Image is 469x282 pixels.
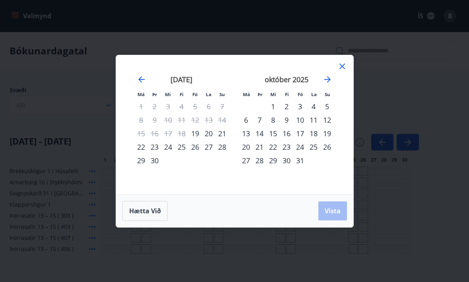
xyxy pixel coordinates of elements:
td: Choose þriðjudagur, 23. september 2025 as your check-in date. It’s available. [148,140,161,154]
div: 11 [307,113,320,127]
strong: [DATE] [171,75,192,84]
div: 30 [148,154,161,167]
div: 7 [253,113,266,127]
td: Choose föstudagur, 31. október 2025 as your check-in date. It’s available. [293,154,307,167]
td: Choose mánudagur, 20. október 2025 as your check-in date. It’s available. [239,140,253,154]
div: 30 [280,154,293,167]
small: Þr [152,91,157,97]
div: 31 [293,154,307,167]
td: Choose þriðjudagur, 30. september 2025 as your check-in date. It’s available. [148,154,161,167]
small: Fi [285,91,289,97]
div: 22 [134,140,148,154]
div: 3 [293,100,307,113]
td: Choose laugardagur, 4. október 2025 as your check-in date. It’s available. [307,100,320,113]
td: Choose föstudagur, 10. október 2025 as your check-in date. It’s available. [293,113,307,127]
td: Not available. þriðjudagur, 2. september 2025 [148,100,161,113]
div: 16 [280,127,293,140]
div: Move backward to switch to the previous month. [137,75,146,84]
small: Fi [180,91,184,97]
td: Not available. föstudagur, 5. september 2025 [188,100,202,113]
div: 5 [320,100,334,113]
div: 1 [266,100,280,113]
td: Not available. fimmtudagur, 18. september 2025 [175,127,188,140]
td: Choose þriðjudagur, 7. október 2025 as your check-in date. It’s available. [253,113,266,127]
td: Choose föstudagur, 24. október 2025 as your check-in date. It’s available. [293,140,307,154]
td: Not available. mánudagur, 8. september 2025 [134,113,148,127]
small: Mi [270,91,276,97]
td: Choose laugardagur, 20. september 2025 as your check-in date. It’s available. [202,127,215,140]
small: La [206,91,211,97]
div: 8 [266,113,280,127]
td: Not available. laugardagur, 13. september 2025 [202,113,215,127]
div: 26 [188,140,202,154]
div: 23 [280,140,293,154]
div: 2 [280,100,293,113]
td: Choose föstudagur, 26. september 2025 as your check-in date. It’s available. [188,140,202,154]
div: 29 [266,154,280,167]
td: Not available. föstudagur, 12. september 2025 [188,113,202,127]
td: Choose mánudagur, 29. september 2025 as your check-in date. It’s available. [134,154,148,167]
td: Choose miðvikudagur, 29. október 2025 as your check-in date. It’s available. [266,154,280,167]
div: 18 [307,127,320,140]
div: 27 [239,154,253,167]
div: 28 [215,140,229,154]
td: Not available. sunnudagur, 14. september 2025 [215,113,229,127]
td: Not available. miðvikudagur, 3. september 2025 [161,100,175,113]
div: 28 [253,154,266,167]
td: Choose sunnudagur, 19. október 2025 as your check-in date. It’s available. [320,127,334,140]
div: 20 [239,140,253,154]
div: 27 [202,140,215,154]
td: Choose sunnudagur, 5. október 2025 as your check-in date. It’s available. [320,100,334,113]
small: La [311,91,317,97]
td: Not available. þriðjudagur, 9. september 2025 [148,113,161,127]
div: 29 [134,154,148,167]
td: Choose fimmtudagur, 9. október 2025 as your check-in date. It’s available. [280,113,293,127]
div: 21 [253,140,266,154]
td: Choose miðvikudagur, 8. október 2025 as your check-in date. It’s available. [266,113,280,127]
td: Choose sunnudagur, 12. október 2025 as your check-in date. It’s available. [320,113,334,127]
td: Choose fimmtudagur, 30. október 2025 as your check-in date. It’s available. [280,154,293,167]
div: 10 [293,113,307,127]
td: Choose laugardagur, 25. október 2025 as your check-in date. It’s available. [307,140,320,154]
button: Hætta við [122,201,168,221]
div: 6 [239,113,253,127]
div: 14 [253,127,266,140]
td: Choose fimmtudagur, 23. október 2025 as your check-in date. It’s available. [280,140,293,154]
td: Not available. mánudagur, 1. september 2025 [134,100,148,113]
td: Choose fimmtudagur, 16. október 2025 as your check-in date. It’s available. [280,127,293,140]
small: Su [325,91,330,97]
div: 26 [320,140,334,154]
td: Choose miðvikudagur, 22. október 2025 as your check-in date. It’s available. [266,140,280,154]
td: Choose miðvikudagur, 15. október 2025 as your check-in date. It’s available. [266,127,280,140]
td: Choose fimmtudagur, 25. september 2025 as your check-in date. It’s available. [175,140,188,154]
div: 13 [239,127,253,140]
div: 12 [320,113,334,127]
td: Choose miðvikudagur, 24. september 2025 as your check-in date. It’s available. [161,140,175,154]
div: Move forward to switch to the next month. [323,75,332,84]
small: Má [138,91,145,97]
td: Choose föstudagur, 3. október 2025 as your check-in date. It’s available. [293,100,307,113]
div: 21 [215,127,229,140]
div: 15 [266,127,280,140]
td: Choose mánudagur, 6. október 2025 as your check-in date. It’s available. [239,113,253,127]
td: Choose sunnudagur, 28. september 2025 as your check-in date. It’s available. [215,140,229,154]
div: 25 [175,140,188,154]
td: Not available. laugardagur, 6. september 2025 [202,100,215,113]
td: Choose föstudagur, 17. október 2025 as your check-in date. It’s available. [293,127,307,140]
div: 4 [307,100,320,113]
td: Choose sunnudagur, 26. október 2025 as your check-in date. It’s available. [320,140,334,154]
td: Not available. fimmtudagur, 4. september 2025 [175,100,188,113]
td: Choose mánudagur, 27. október 2025 as your check-in date. It’s available. [239,154,253,167]
strong: október 2025 [265,75,308,84]
div: 24 [161,140,175,154]
div: 20 [202,127,215,140]
small: Fö [192,91,198,97]
td: Not available. mánudagur, 15. september 2025 [134,127,148,140]
div: 19 [320,127,334,140]
td: Choose þriðjudagur, 14. október 2025 as your check-in date. It’s available. [253,127,266,140]
td: Choose sunnudagur, 21. september 2025 as your check-in date. It’s available. [215,127,229,140]
div: 23 [148,140,161,154]
td: Not available. þriðjudagur, 16. september 2025 [148,127,161,140]
div: 22 [266,140,280,154]
td: Choose miðvikudagur, 1. október 2025 as your check-in date. It’s available. [266,100,280,113]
